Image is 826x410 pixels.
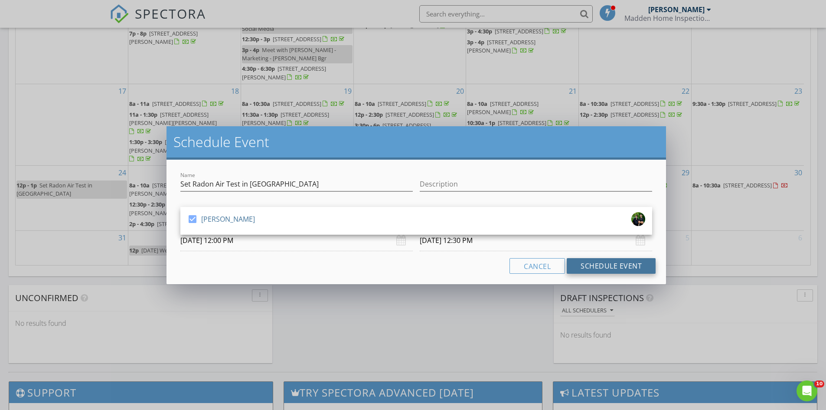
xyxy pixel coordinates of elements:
[173,133,659,151] h2: Schedule Event
[180,230,413,251] input: Select date
[631,212,645,226] img: received_2116392581864159_2.jpeg
[797,380,817,401] iframe: Intercom live chat
[420,230,652,251] input: Select date
[814,380,824,387] span: 10
[509,258,565,274] button: Cancel
[567,258,656,274] button: Schedule Event
[201,212,255,226] div: [PERSON_NAME]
